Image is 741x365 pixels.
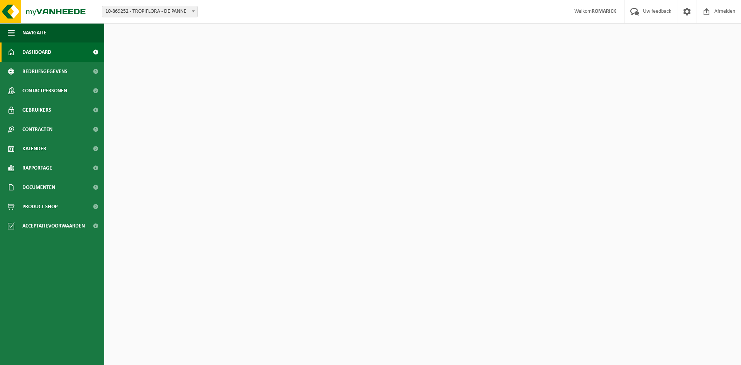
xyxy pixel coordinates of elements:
[592,8,616,14] strong: ROMARICK
[22,158,52,178] span: Rapportage
[22,120,52,139] span: Contracten
[22,62,68,81] span: Bedrijfsgegevens
[22,178,55,197] span: Documenten
[22,139,46,158] span: Kalender
[22,42,51,62] span: Dashboard
[22,216,85,236] span: Acceptatievoorwaarden
[102,6,198,17] span: 10-869252 - TROPIFLORA - DE PANNE
[22,81,67,100] span: Contactpersonen
[102,6,197,17] span: 10-869252 - TROPIFLORA - DE PANNE
[22,197,58,216] span: Product Shop
[22,100,51,120] span: Gebruikers
[22,23,46,42] span: Navigatie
